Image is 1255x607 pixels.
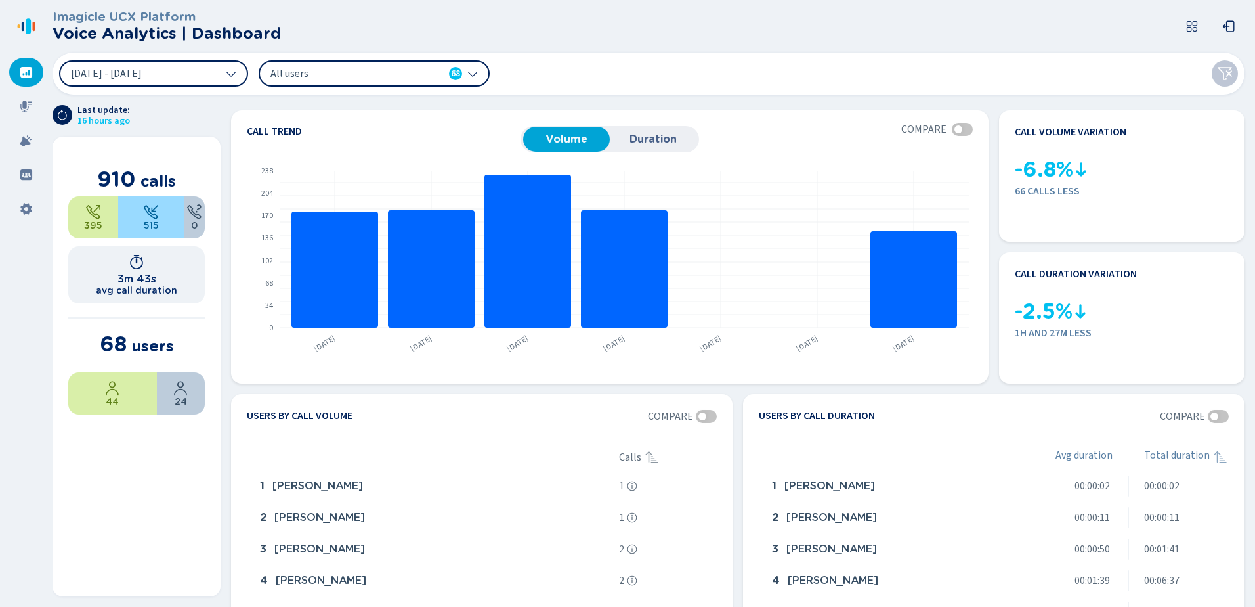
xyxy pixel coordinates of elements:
text: 0 [269,323,273,334]
svg: groups-filled [20,168,33,181]
span: 00:01:39 [1074,575,1110,587]
svg: funnel-disabled [1217,66,1233,81]
div: Rebecca Bonner [255,505,614,531]
svg: info-circle [627,481,637,491]
h2: Voice Analytics | Dashboard [53,24,281,43]
span: [PERSON_NAME] [274,512,365,524]
span: 4 [260,575,268,587]
span: -6.8% [1015,158,1073,182]
span: calls [140,171,176,191]
svg: kpi-down [1073,162,1089,177]
span: -2.5% [1015,300,1073,324]
span: 1 [772,480,776,492]
span: 515 [144,220,159,231]
text: 238 [261,166,273,177]
span: 2 [772,512,778,524]
div: Kelly Smith [255,473,614,499]
span: 1 [619,512,624,524]
div: 35.29% [157,372,205,415]
svg: info-circle [627,544,637,554]
span: 16 hours ago [77,116,130,126]
span: 2 [619,543,624,555]
button: [DATE] - [DATE] [59,60,248,87]
span: 0 [191,220,198,231]
button: Clear filters [1212,60,1238,87]
span: [PERSON_NAME] [276,575,366,587]
span: 24 [175,396,187,407]
svg: box-arrow-left [1222,20,1235,33]
text: 204 [261,188,273,199]
div: Groups [9,160,43,189]
text: [DATE] [505,333,530,354]
span: Duration [616,133,690,145]
span: 1 [619,480,624,492]
h3: Imagicle UCX Platform [53,10,281,24]
h2: avg call duration [96,285,177,296]
div: 56.59% [118,196,184,238]
svg: unknown-call [186,204,202,220]
text: 34 [265,300,273,311]
text: [DATE] [794,333,820,354]
span: 00:01:41 [1144,543,1180,555]
svg: arrow-clockwise [57,110,68,120]
span: 00:00:02 [1144,480,1180,492]
span: 4 [772,575,780,587]
div: Dashboard [9,58,43,87]
span: 1h and 27m less [1015,327,1229,339]
div: Sorted ascending, click to sort descending [1212,449,1228,465]
div: Settings [9,194,43,223]
span: 3 [772,543,778,555]
div: Alarms [9,126,43,155]
text: 136 [261,233,273,244]
button: Volume [523,127,610,152]
span: 00:00:50 [1074,543,1110,555]
h4: Users by call duration [759,410,875,423]
span: Total duration [1144,449,1210,465]
text: [DATE] [312,333,337,354]
div: Calls [619,449,717,465]
span: 1 [260,480,265,492]
span: 00:06:37 [1144,575,1180,587]
span: 00:00:11 [1144,512,1180,524]
text: [DATE] [601,333,627,354]
span: users [131,336,174,355]
svg: mic-fill [20,100,33,113]
text: 68 [265,278,273,289]
h4: Users by call volume [247,410,352,423]
span: 00:00:11 [1074,512,1110,524]
span: 00:00:02 [1074,480,1110,492]
span: [PERSON_NAME] [788,575,878,587]
div: 43.41% [68,196,118,238]
h4: Call trend [247,126,521,137]
span: [PERSON_NAME] [274,543,365,555]
div: 0% [184,196,205,238]
span: 68 [100,331,127,357]
svg: telephone-outbound [85,204,101,220]
svg: chevron-down [467,68,478,79]
text: [DATE] [891,333,916,354]
text: [DATE] [698,333,723,354]
svg: telephone-inbound [143,204,159,220]
span: 68 [451,67,460,80]
div: Kelly Smith [767,473,1023,499]
span: [PERSON_NAME] [272,480,363,492]
span: Compare [648,411,693,422]
div: Sophie Cross [767,568,1023,594]
span: Calls [619,451,641,463]
h1: 3m 43s [117,273,156,285]
div: Lindsey Jackson [255,568,614,594]
span: 395 [84,220,102,231]
div: Sorted ascending, click to sort descending [644,449,660,465]
span: 3 [260,543,266,555]
svg: chevron-down [226,68,236,79]
span: Last update: [77,105,130,116]
span: [DATE] - [DATE] [71,68,142,79]
span: [PERSON_NAME] [784,480,875,492]
svg: timer [129,254,144,270]
svg: info-circle [627,512,637,523]
svg: info-circle [627,575,637,586]
div: Ebony Vandecasteele [255,536,614,562]
h4: Call volume variation [1015,126,1126,138]
text: 170 [261,210,273,221]
span: Compare [901,124,947,135]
